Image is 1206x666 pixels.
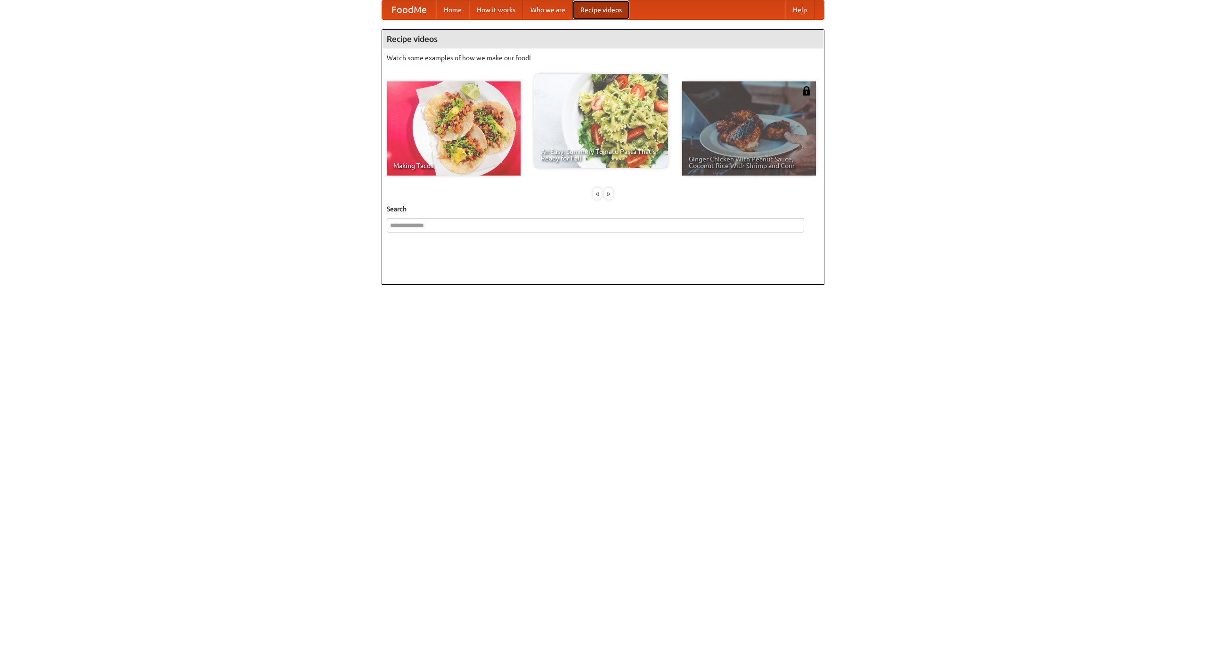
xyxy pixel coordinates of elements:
h5: Search [387,204,819,214]
a: How it works [469,0,523,19]
span: Making Tacos [393,162,514,169]
div: » [604,188,613,200]
h4: Recipe videos [382,30,824,48]
a: FoodMe [382,0,436,19]
div: « [593,188,602,200]
a: An Easy, Summery Tomato Pasta That's Ready for Fall [534,74,668,168]
a: Who we are [523,0,573,19]
a: Help [785,0,815,19]
span: An Easy, Summery Tomato Pasta That's Ready for Fall [541,148,661,161]
p: Watch some examples of how we make our food! [387,53,819,63]
a: Recipe videos [573,0,629,19]
img: 483408.png [802,86,811,96]
a: Making Tacos [387,81,521,176]
a: Home [436,0,469,19]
